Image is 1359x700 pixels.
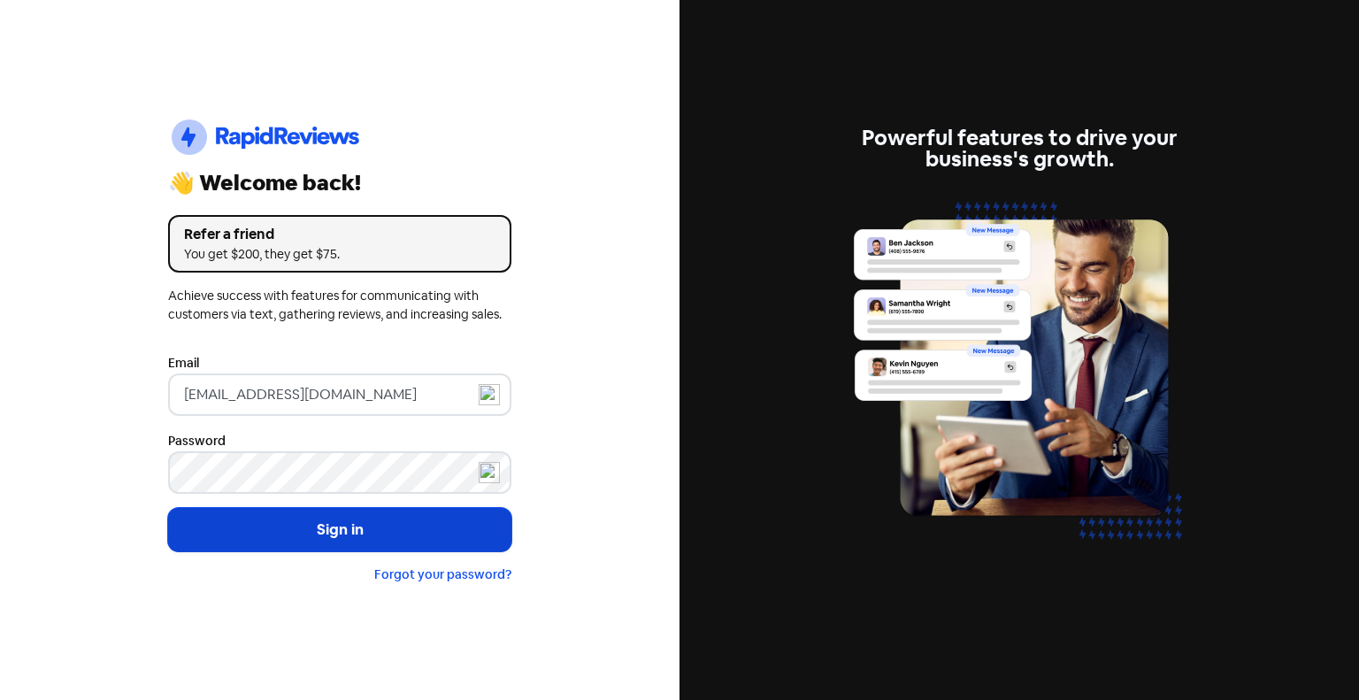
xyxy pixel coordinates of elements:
div: Achieve success with features for communicating with customers via text, gathering reviews, and i... [168,287,511,324]
button: Sign in [168,508,511,552]
label: Password [168,432,226,450]
input: Enter your email address... [168,373,511,416]
div: 👋 Welcome back! [168,173,511,194]
img: inbox [848,191,1191,573]
a: Forgot your password? [374,566,511,582]
img: npw-badge-icon-locked.svg [479,384,500,405]
img: npw-badge-icon-locked.svg [479,462,500,483]
label: Email [168,354,199,373]
div: Refer a friend [184,224,495,245]
div: Powerful features to drive your business's growth. [848,127,1191,170]
div: You get $200, they get $75. [184,245,495,264]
